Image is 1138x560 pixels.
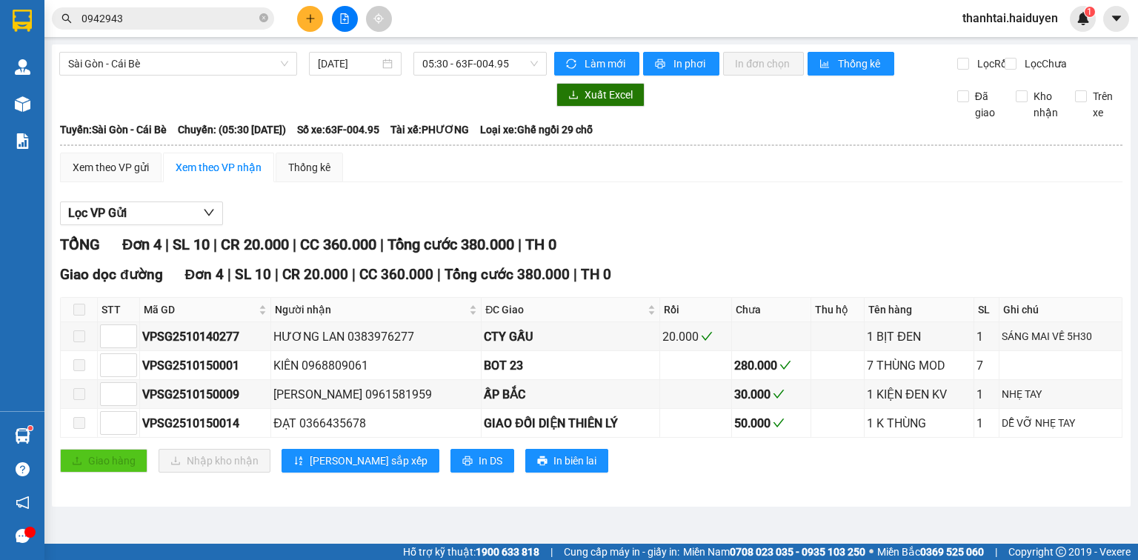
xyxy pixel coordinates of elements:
img: warehouse-icon [15,428,30,444]
span: sort-ascending [293,456,304,467]
span: printer [462,456,473,467]
span: In phơi [673,56,708,72]
div: CTY GẤU [484,327,657,346]
span: check [701,330,713,342]
span: Loại xe: Ghế ngồi 29 chỗ [480,121,593,138]
span: download [568,90,579,101]
span: [PERSON_NAME] sắp xếp [310,453,427,469]
span: CC 360.000 [359,266,433,283]
button: printerIn DS [450,449,514,473]
div: 7 THÙNG MOD [867,356,971,375]
button: Lọc VP Gửi [60,201,223,225]
span: Sài Gòn - Cái Bè [68,53,288,75]
div: VPSG2510150001 [142,356,268,375]
th: Rồi [660,298,731,322]
div: ẤP BẮC [484,385,657,404]
th: Ghi chú [999,298,1122,322]
img: icon-new-feature [1077,12,1090,25]
div: 50.000 [734,414,809,433]
span: Chuyến: (05:30 [DATE]) [178,121,286,138]
span: notification [16,496,30,510]
span: 1 [1087,7,1092,17]
span: In DS [479,453,502,469]
span: Hỗ trợ kỹ thuật: [403,544,539,560]
th: Thu hộ [811,298,865,322]
span: | [275,266,279,283]
div: 1 K THÙNG [867,414,971,433]
div: 1 BỊT ĐEN [867,327,971,346]
span: Đơn 4 [122,236,162,253]
span: copyright [1056,547,1066,557]
button: downloadXuất Excel [556,83,645,107]
span: close-circle [259,13,268,22]
span: message [16,529,30,543]
span: | [573,266,577,283]
button: caret-down [1103,6,1129,32]
td: VPSG2510140277 [140,322,271,351]
button: plus [297,6,323,32]
span: caret-down [1110,12,1123,25]
button: syncLàm mới [554,52,639,76]
div: 1 [976,414,997,433]
span: Thống kê [838,56,882,72]
span: Xuất Excel [585,87,633,103]
span: Người nhận [275,301,466,318]
span: Lọc Chưa [1019,56,1069,72]
img: logo-vxr [13,10,32,32]
div: DỄ VỠ NHẸ TAY [1002,415,1119,431]
span: SL 10 [235,266,271,283]
span: | [352,266,356,283]
button: In đơn chọn [723,52,804,76]
span: Miền Nam [683,544,865,560]
span: Tổng cước 380.000 [387,236,514,253]
strong: 0708 023 035 - 0935 103 250 [730,546,865,558]
div: BOT 23 [484,356,657,375]
div: 30.000 [734,385,809,404]
div: [PERSON_NAME] 0961581959 [273,385,479,404]
button: bar-chartThống kê [808,52,894,76]
span: Miền Bắc [877,544,984,560]
span: ĐC Giao [485,301,645,318]
span: | [995,544,997,560]
img: warehouse-icon [15,96,30,112]
span: ⚪️ [869,549,874,555]
span: Giao dọc đường [60,266,163,283]
span: CR 20.000 [282,266,348,283]
input: 15/10/2025 [318,56,379,72]
span: Đã giao [969,88,1005,121]
span: CC 360.000 [300,236,376,253]
span: | [213,236,217,253]
span: bar-chart [819,59,832,70]
sup: 1 [1085,7,1095,17]
th: STT [98,298,140,322]
div: 7 [976,356,997,375]
div: Xem theo VP gửi [73,159,149,176]
span: Đơn 4 [185,266,224,283]
th: SL [974,298,1000,322]
span: Tổng cước 380.000 [445,266,570,283]
div: HƯƠNG LAN 0383976277 [273,327,479,346]
span: printer [655,59,668,70]
span: Mã GD [144,301,256,318]
button: printerIn biên lai [525,449,608,473]
button: uploadGiao hàng [60,449,147,473]
span: check [773,388,785,400]
div: SÁNG MAI VỀ 5H30 [1002,328,1119,344]
span: question-circle [16,462,30,476]
button: printerIn phơi [643,52,719,76]
span: | [550,544,553,560]
span: CR 20.000 [221,236,289,253]
span: Lọc Rồi [971,56,1011,72]
span: Tài xế: PHƯƠNG [390,121,469,138]
span: | [293,236,296,253]
span: check [773,417,785,429]
button: aim [366,6,392,32]
span: sync [566,59,579,70]
span: Cung cấp máy in - giấy in: [564,544,679,560]
span: | [165,236,169,253]
div: VPSG2510150014 [142,414,268,433]
span: 05:30 - 63F-004.95 [422,53,539,75]
div: 1 [976,327,997,346]
td: VPSG2510150001 [140,351,271,380]
div: 20.000 [662,327,728,346]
